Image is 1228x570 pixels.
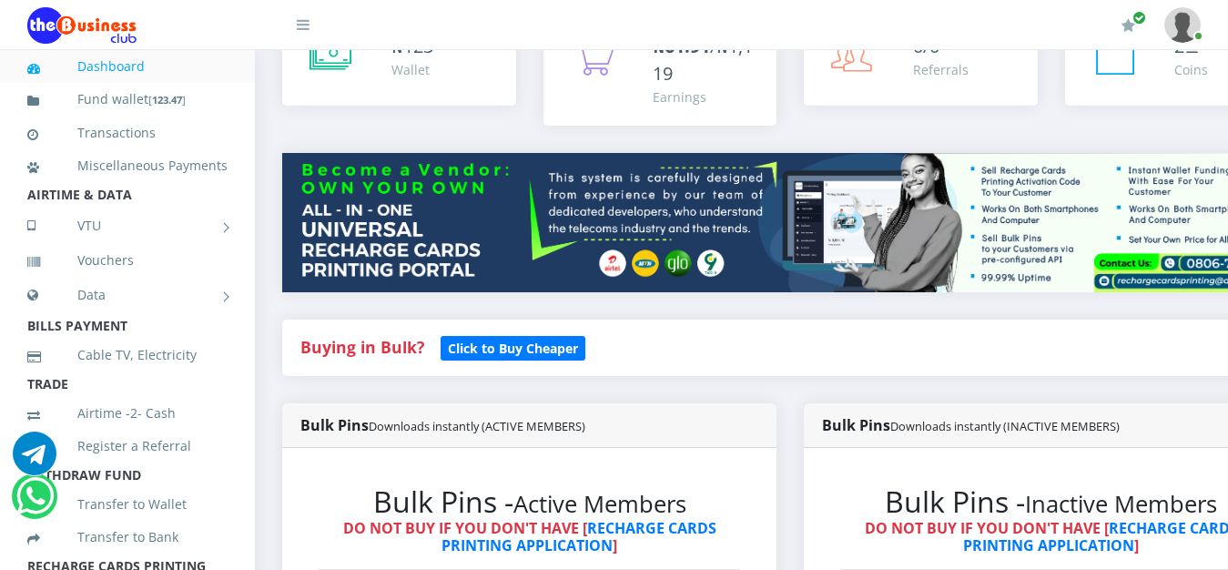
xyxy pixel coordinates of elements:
[913,60,969,79] div: Referrals
[152,93,182,107] b: 123.47
[27,112,228,154] a: Transactions
[27,392,228,434] a: Airtime -2- Cash
[441,518,716,555] a: RECHARGE CARDS PRINTING APPLICATION
[27,46,228,87] a: Dashboard
[653,87,759,107] div: Earnings
[391,60,433,79] div: Wallet
[448,340,578,357] b: Click to Buy Cheaper
[27,425,228,467] a: Register a Referral
[300,415,585,435] strong: Bulk Pins
[27,483,228,525] a: Transfer to Wallet
[1164,7,1201,43] img: User
[16,488,54,518] a: Chat for support
[27,203,228,249] a: VTU
[890,418,1120,434] small: Downloads instantly (INACTIVE MEMBERS)
[369,418,585,434] small: Downloads instantly (ACTIVE MEMBERS)
[27,334,228,376] a: Cable TV, Electricity
[513,488,686,520] small: Active Members
[543,15,777,126] a: ₦61.91/₦1,119 Earnings
[27,272,228,318] a: Data
[822,415,1120,435] strong: Bulk Pins
[27,239,228,281] a: Vouchers
[343,518,716,555] strong: DO NOT BUY IF YOU DON'T HAVE [ ]
[1174,60,1208,79] div: Coins
[148,93,186,107] small: [ ]
[282,15,516,106] a: ₦123 Wallet
[300,336,424,358] strong: Buying in Bulk?
[27,7,137,44] img: Logo
[27,516,228,558] a: Transfer to Bank
[441,336,585,358] a: Click to Buy Cheaper
[804,15,1038,106] a: 0/0 Referrals
[13,445,56,475] a: Chat for support
[27,78,228,121] a: Fund wallet[123.47]
[1132,11,1146,25] span: Renew/Upgrade Subscription
[319,484,740,519] h2: Bulk Pins -
[1121,18,1135,33] i: Renew/Upgrade Subscription
[27,145,228,187] a: Miscellaneous Payments
[1025,488,1217,520] small: Inactive Members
